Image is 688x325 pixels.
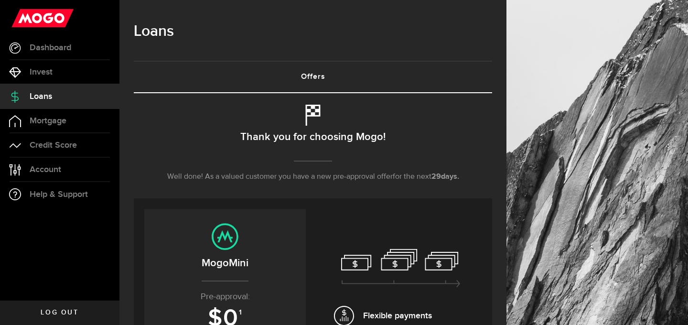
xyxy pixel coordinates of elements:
[30,92,52,101] span: Loans
[30,165,61,174] span: Account
[154,291,296,303] p: Pre-approval:
[30,43,71,52] span: Dashboard
[363,309,432,322] span: Flexible payments
[648,285,688,325] iframe: LiveChat chat widget
[239,308,243,317] sup: 1
[167,173,393,181] span: Well done! As a valued customer you have a new pre-approval offer
[441,173,459,181] span: days.
[154,255,296,271] h2: MogoMini
[240,127,386,147] h2: Thank you for choosing Mogo!
[431,173,441,181] span: 29
[134,62,492,92] a: Offers
[30,190,88,199] span: Help & Support
[134,61,492,93] ul: Tabs Navigation
[41,309,78,316] span: Log out
[30,117,66,125] span: Mortgage
[393,173,431,181] span: for the next
[30,141,77,150] span: Credit Score
[134,19,492,44] h1: Loans
[30,68,53,76] span: Invest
